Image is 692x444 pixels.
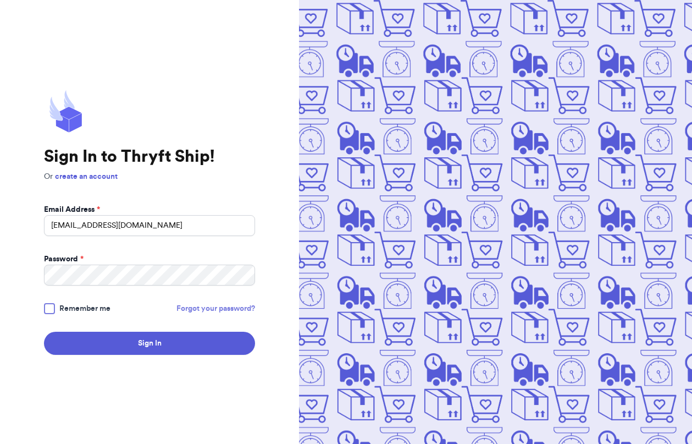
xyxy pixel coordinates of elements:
[44,147,255,167] h1: Sign In to Thryft Ship!
[55,173,118,180] a: create an account
[44,254,84,265] label: Password
[59,303,110,314] span: Remember me
[44,171,255,182] p: Or
[44,332,255,355] button: Sign In
[176,303,255,314] a: Forgot your password?
[44,204,100,215] label: Email Address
